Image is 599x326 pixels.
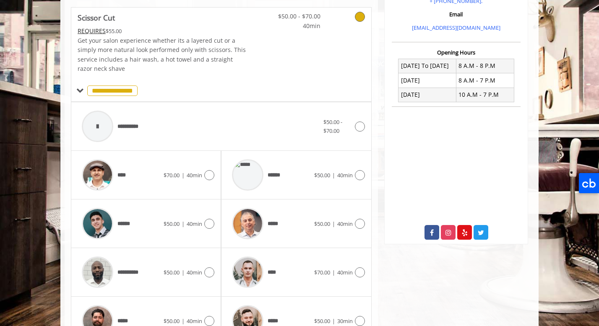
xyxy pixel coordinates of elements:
[78,27,106,35] span: This service needs some Advance to be paid before we block your appointment
[394,11,518,17] h3: Email
[271,21,320,31] span: 40min
[323,118,342,135] span: $50.00 - $70.00
[164,171,180,179] span: $70.00
[187,317,202,325] span: 40min
[314,317,330,325] span: $50.00
[314,171,330,179] span: $50.00
[332,269,335,276] span: |
[398,59,456,73] td: [DATE] To [DATE]
[332,171,335,179] span: |
[392,49,521,55] h3: Opening Hours
[337,171,353,179] span: 40min
[314,220,330,228] span: $50.00
[164,317,180,325] span: $50.00
[271,12,320,21] span: $50.00 - $70.00
[164,269,180,276] span: $50.00
[456,59,514,73] td: 8 A.M - 8 P.M
[187,269,202,276] span: 40min
[187,171,202,179] span: 40min
[337,220,353,228] span: 40min
[182,171,185,179] span: |
[314,269,330,276] span: $70.00
[332,317,335,325] span: |
[164,220,180,228] span: $50.00
[182,317,185,325] span: |
[78,12,115,23] b: Scissor Cut
[456,88,514,102] td: 10 A.M - 7 P.M
[78,36,246,74] p: Get your salon experience whether its a layered cut or a simply more natural look performed only ...
[398,88,456,102] td: [DATE]
[337,269,353,276] span: 40min
[182,220,185,228] span: |
[398,73,456,88] td: [DATE]
[456,73,514,88] td: 8 A.M - 7 P.M
[337,317,353,325] span: 30min
[78,26,246,36] div: $55.00
[332,220,335,228] span: |
[182,269,185,276] span: |
[412,24,500,31] a: [EMAIL_ADDRESS][DOMAIN_NAME]
[187,220,202,228] span: 40min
